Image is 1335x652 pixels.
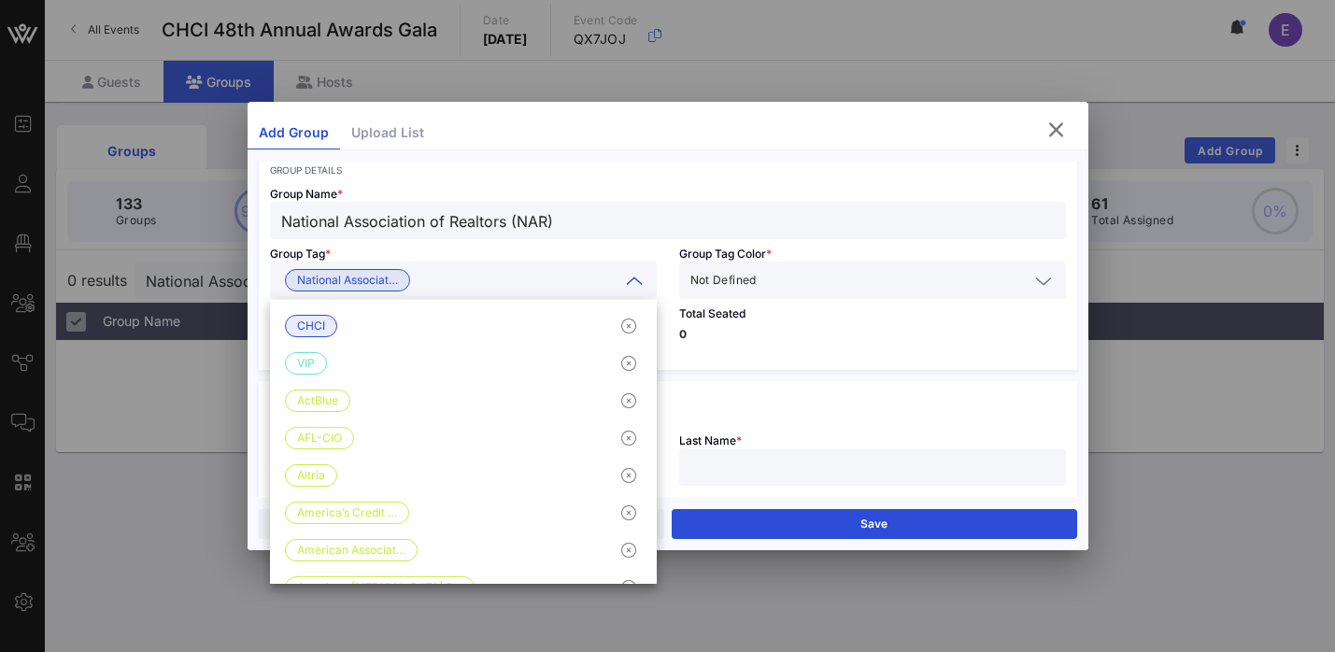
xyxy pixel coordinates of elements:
[297,428,342,448] span: AFL-CIO
[297,577,462,598] span: American [MEDICAL_DATA] S…
[297,316,325,336] span: CHCI
[297,465,325,486] span: Altria
[679,433,742,447] span: Last Name
[270,164,1066,176] div: Group Details
[679,262,1066,299] div: Not Defined
[270,262,657,299] div: National Association of Realtors (NAR)
[679,306,746,320] span: Total Seated
[270,187,343,201] span: Group Name
[679,247,772,261] span: Group Tag Color
[690,271,757,290] span: Not Defined
[259,509,664,539] button: Cancel
[297,390,338,411] span: ActBlue
[270,247,331,261] span: Group Tag
[297,503,397,523] span: America’s Credit …
[297,540,405,560] span: American Associat…
[270,392,1066,404] div: Hosts
[679,329,1066,340] p: 0
[297,353,315,374] span: VIP
[672,509,1077,539] button: Save
[340,117,435,149] div: Upload List
[297,270,398,291] span: National Associat…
